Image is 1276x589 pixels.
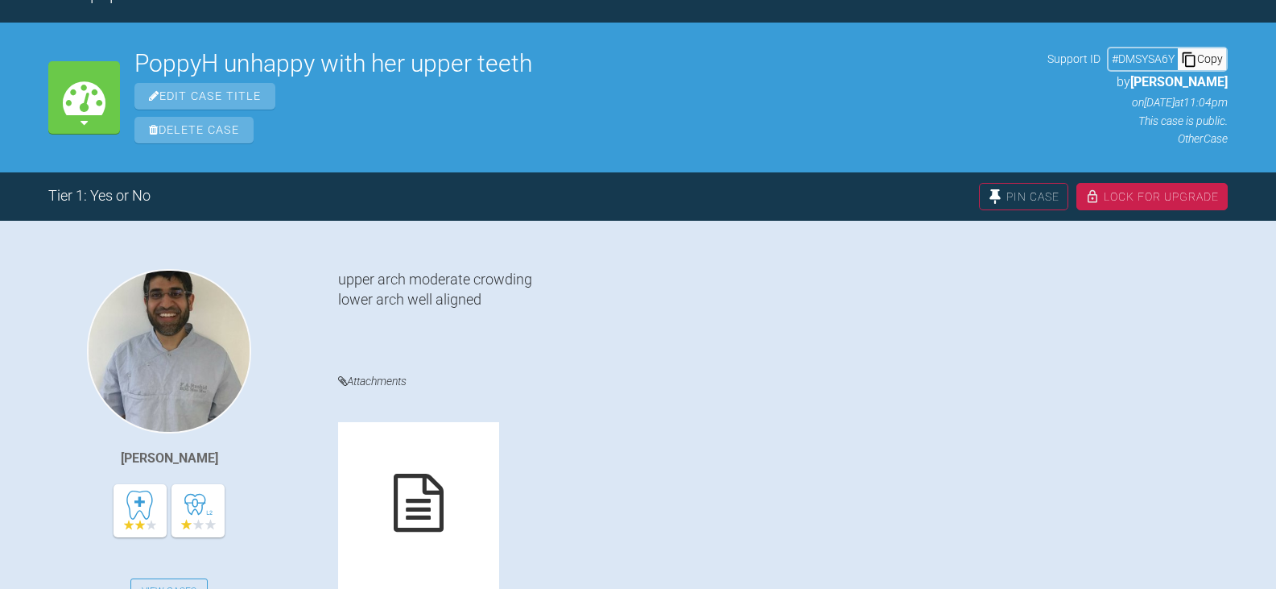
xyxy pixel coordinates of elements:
[338,269,1228,347] div: upper arch moderate crowding lower arch well aligned
[134,117,254,143] span: Delete Case
[121,448,218,469] div: [PERSON_NAME]
[1178,48,1226,69] div: Copy
[338,371,1228,392] h4: Attachments
[48,185,151,208] div: Tier 1: Yes or No
[979,183,1068,210] div: Pin Case
[1130,74,1228,89] span: [PERSON_NAME]
[988,189,1002,204] img: pin.fff216dc.svg
[1047,72,1228,93] p: by
[134,83,275,110] span: Edit Case Title
[1085,189,1100,204] img: lock.6dc949b6.svg
[1047,93,1228,111] p: on [DATE] at 11:04pm
[1109,50,1178,68] div: # DMSYSA6Y
[1047,50,1100,68] span: Support ID
[1047,112,1228,130] p: This case is public.
[87,269,251,433] img: Fayaz Rashid
[1047,130,1228,147] p: Other Case
[1076,183,1228,210] div: Lock For Upgrade
[134,52,1033,76] h2: PoppyH unhappy with her upper teeth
